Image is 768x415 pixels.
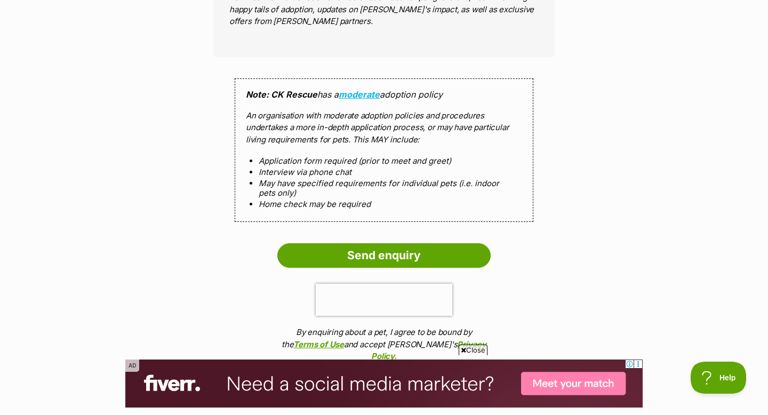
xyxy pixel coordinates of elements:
[259,167,509,177] li: Interview via phone chat
[246,110,522,146] p: An organisation with moderate adoption policies and procedures undertakes a more in-depth applica...
[293,339,343,349] a: Terms of Use
[371,339,486,362] a: Privacy Policy.
[246,89,317,100] strong: Note: CK Rescue
[339,89,380,100] a: moderate
[125,360,139,372] span: AD
[316,284,452,316] iframe: reCAPTCHA
[259,179,509,197] li: May have specified requirements for individual pets (i.e. indoor pets only)
[259,156,509,165] li: Application form required (prior to meet and greet)
[691,362,747,394] iframe: Help Scout Beacon - Open
[459,345,487,355] span: Close
[235,78,533,222] div: has a adoption policy
[277,326,491,363] p: By enquiring about a pet, I agree to be bound by the and accept [PERSON_NAME]'s
[277,243,491,268] input: Send enquiry
[259,199,509,209] li: Home check may be required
